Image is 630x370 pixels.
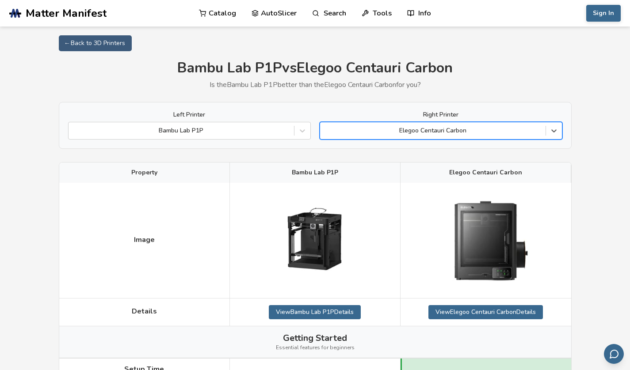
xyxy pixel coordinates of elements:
[26,7,107,19] span: Matter Manifest
[320,111,562,118] label: Right Printer
[68,111,311,118] label: Left Printer
[449,169,522,176] span: Elegoo Centauri Carbon
[276,345,355,351] span: Essential features for beginners
[442,189,530,291] img: Elegoo Centauri Carbon
[283,333,347,343] span: Getting Started
[134,236,155,244] span: Image
[59,35,132,51] a: ← Back to 3D Printers
[428,305,543,319] a: ViewElegoo Centauri CarbonDetails
[292,169,338,176] span: Bambu Lab P1P
[73,127,75,134] input: Bambu Lab P1P
[586,5,621,22] button: Sign In
[604,344,624,364] button: Send feedback via email
[271,196,359,285] img: Bambu Lab P1P
[59,81,572,89] p: Is the Bambu Lab P1P better than the Elegoo Centauri Carbon for you?
[132,307,157,315] span: Details
[131,169,157,176] span: Property
[59,60,572,76] h1: Bambu Lab P1P vs Elegoo Centauri Carbon
[269,305,361,319] a: ViewBambu Lab P1PDetails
